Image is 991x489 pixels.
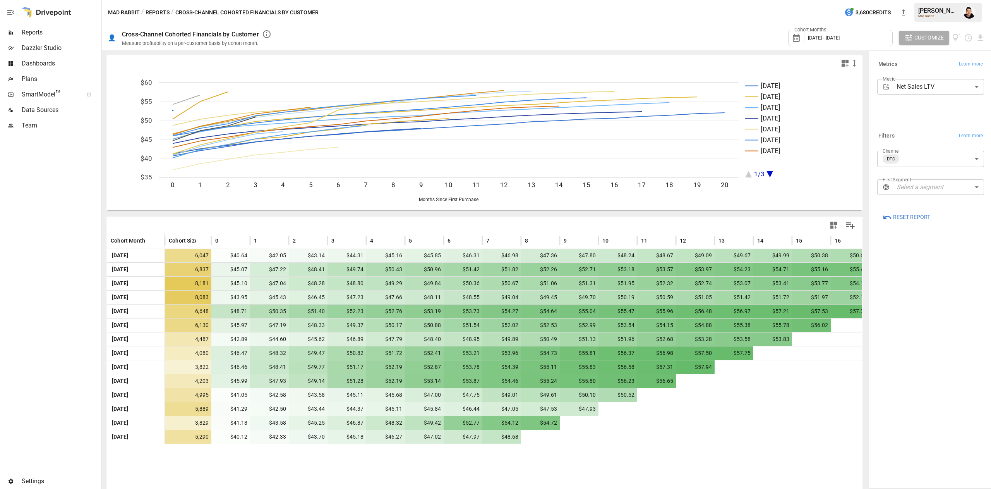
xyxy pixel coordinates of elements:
[602,360,636,374] span: $56.58
[525,263,558,276] span: $52.26
[111,277,161,290] span: [DATE]
[419,197,478,202] text: Months Since First Purchase
[22,43,100,53] span: Dazzler Studio
[525,319,558,332] span: $52.53
[146,8,170,17] button: Reports
[111,388,161,402] span: [DATE]
[107,71,850,210] svg: A chart.
[254,360,287,374] span: $48.41
[141,79,152,86] text: $60
[141,173,152,181] text: $35
[835,237,841,244] span: 16
[564,237,567,244] span: 9
[331,319,365,332] span: $49.37
[803,235,814,246] button: Sort
[641,263,674,276] span: $53.57
[254,277,287,290] span: $47.04
[525,249,558,262] span: $47.36
[841,5,894,20] button: 3,680Credits
[331,263,365,276] span: $49.74
[680,346,713,360] span: $57.50
[215,277,249,290] span: $45.10
[447,319,481,332] span: $51.54
[761,103,780,111] text: [DATE]
[254,346,287,360] span: $48.32
[964,33,973,42] button: Schedule report
[215,374,249,388] span: $45.99
[918,14,958,18] div: Mad Rabbit
[602,332,636,346] span: $51.96
[22,121,100,130] span: Team
[796,291,829,304] span: $51.97
[451,235,462,246] button: Sort
[963,6,976,19] img: Francisco Sanchez
[22,105,100,115] span: Data Sources
[641,360,674,374] span: $57.31
[336,181,340,189] text: 6
[796,277,829,290] span: $53.77
[169,263,210,276] span: 6,837
[856,8,891,17] span: 3,680 Credits
[687,235,698,246] button: Sort
[835,277,868,290] span: $54.13
[884,155,898,164] span: DTC
[108,8,140,17] button: Mad Rabbit
[111,291,161,304] span: [DATE]
[641,374,674,388] span: $56.65
[447,346,481,360] span: $53.21
[602,277,636,290] span: $51.95
[293,291,326,304] span: $46.45
[254,332,287,346] span: $44.60
[718,249,752,262] span: $49.67
[641,277,674,290] span: $52.32
[680,277,713,290] span: $52.74
[370,263,403,276] span: $50.43
[331,332,365,346] span: $46.89
[409,249,442,262] span: $45.85
[254,305,287,318] span: $50.35
[796,305,829,318] span: $57.53
[22,477,100,486] span: Settings
[409,237,412,244] span: 5
[22,28,100,37] span: Reports
[309,181,313,189] text: 5
[413,235,423,246] button: Sort
[602,291,636,304] span: $50.19
[169,291,210,304] span: 8,083
[331,374,365,388] span: $51.28
[447,277,481,290] span: $50.36
[761,136,780,144] text: [DATE]
[878,60,897,69] h6: Metrics
[878,132,895,140] h6: Filters
[893,212,930,222] span: Reset Report
[883,148,900,154] label: Channel
[641,237,647,244] span: 11
[293,332,326,346] span: $45.62
[486,277,520,290] span: $50.67
[293,388,326,402] span: $43.58
[835,249,868,262] span: $50.61
[215,291,249,304] span: $43.95
[718,291,752,304] span: $51.42
[331,360,365,374] span: $51.17
[447,263,481,276] span: $51.42
[718,263,752,276] span: $54.23
[141,8,144,17] div: /
[169,277,210,290] span: 8,181
[761,114,780,122] text: [DATE]
[796,237,802,244] span: 15
[370,374,403,388] span: $52.19
[169,319,210,332] span: 6,130
[445,181,453,189] text: 10
[842,235,852,246] button: Sort
[564,374,597,388] span: $55.80
[198,181,202,189] text: 1
[583,181,590,189] text: 15
[215,249,249,262] span: $40.64
[761,82,780,90] text: [DATE]
[641,332,674,346] span: $52.68
[680,263,713,276] span: $53.97
[409,305,442,318] span: $53.19
[528,181,535,189] text: 13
